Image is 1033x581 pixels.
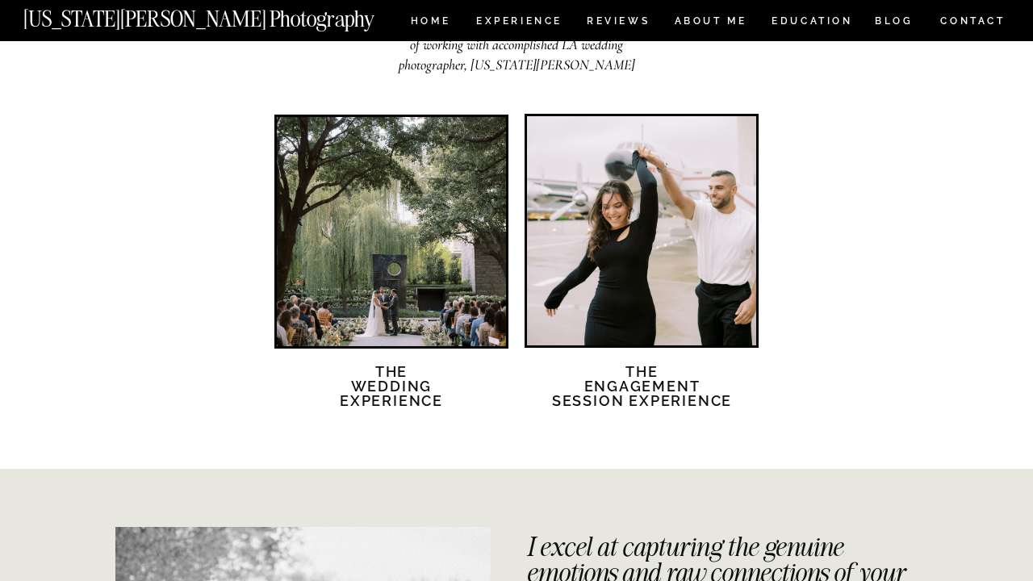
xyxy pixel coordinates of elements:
a: Experience [476,16,561,30]
a: [US_STATE][PERSON_NAME] Photography [23,8,429,22]
h2: The Wedding Experience [322,365,461,428]
h2: The Engagement session Experience [550,365,734,428]
a: EDUCATION [770,16,855,30]
a: TheWedding Experience [322,365,461,428]
a: BLOG [875,16,914,30]
a: CONTACT [939,12,1006,30]
a: ABOUT ME [674,16,747,30]
a: TheEngagement session Experience [550,365,734,428]
a: HOME [408,16,454,30]
h2: of working with accomplished LA wedding photographer, [US_STATE][PERSON_NAME] [387,35,646,74]
a: REVIEWS [587,16,647,30]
